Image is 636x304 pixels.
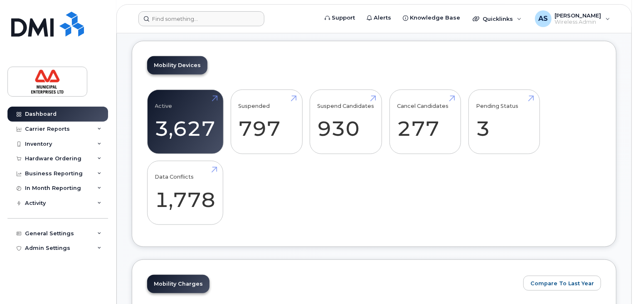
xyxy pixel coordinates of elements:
a: Active 3,627 [155,95,216,150]
a: Mobility Charges [147,275,210,293]
span: Quicklinks [483,15,513,22]
div: Quicklinks [467,10,528,27]
span: AS [538,14,548,24]
a: Data Conflicts 1,778 [155,165,216,220]
span: Support [332,14,355,22]
span: [PERSON_NAME] [555,12,601,19]
a: Knowledge Base [397,10,466,26]
span: Knowledge Base [410,14,460,22]
span: Wireless Admin [555,19,601,25]
a: Pending Status 3 [476,95,532,150]
a: Mobility Devices [147,56,207,75]
button: Compare To Last Year [523,276,601,291]
span: Alerts [374,14,391,22]
a: Support [319,10,361,26]
a: Suspended 797 [239,95,295,150]
div: Arun Singla [529,10,616,27]
a: Alerts [361,10,397,26]
a: Cancel Candidates 277 [397,95,453,150]
a: Suspend Candidates 930 [318,95,375,150]
span: Compare To Last Year [530,279,594,287]
input: Find something... [138,11,264,26]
